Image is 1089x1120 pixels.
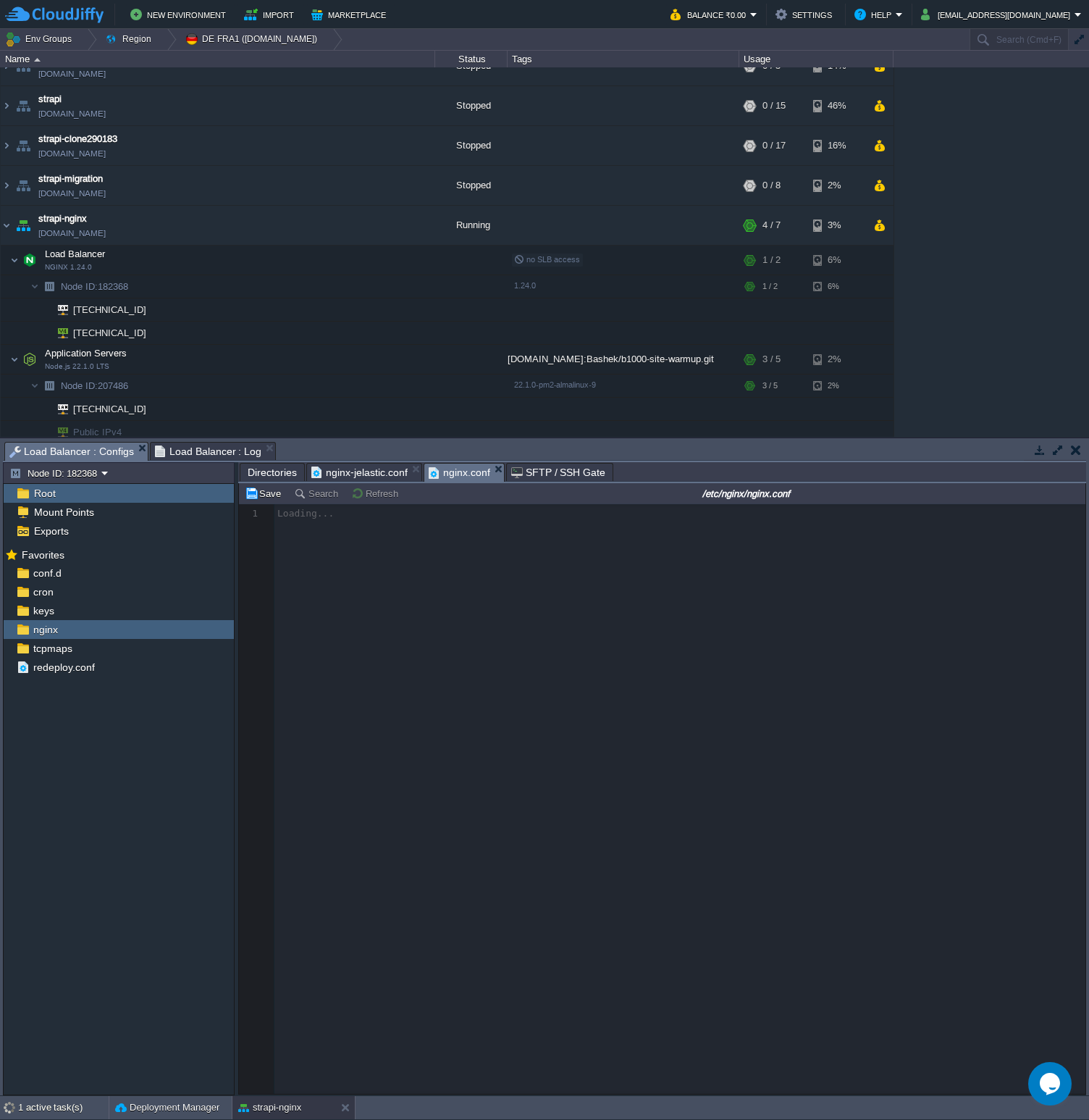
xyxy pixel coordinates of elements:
[435,127,508,166] div: Stopped
[1,167,12,206] img: AMDAwAAAACH5BAEAAAAALAAAAAABAAEAAAICRAEAOw==
[30,375,39,398] img: AMDAwAAAACH5BAEAAAAALAAAAAABAAEAAAICRAEAOw==
[105,29,156,49] button: Region
[311,464,408,481] span: nginx-jelastic.conf
[435,167,508,206] div: Stopped
[72,398,148,421] span: [TECHNICAL_ID]
[921,6,1075,23] button: [EMAIL_ADDRESS][DOMAIN_NAME]
[813,206,860,246] div: 3%
[72,328,148,339] a: [TECHNICAL_ID]
[1,87,12,126] img: AMDAwAAAACH5BAEAAAAALAAAAAABAAEAAAICRAEAOw==
[1,127,12,166] img: AMDAwAAAACH5BAEAAAAALAAAAAABAAEAAAICRAEAOw==
[424,463,505,481] li: /etc/nginx/nginx.conf
[30,567,64,580] a: conf.d
[10,346,19,375] img: AMDAwAAAACH5BAEAAAAALAAAAAABAAEAAAICRAEAOw==
[20,346,40,375] img: AMDAwAAAACH5BAEAAAAALAAAAAABAAEAAAICRAEAOw==
[514,256,580,264] span: no SLB access
[762,375,778,398] div: 3 / 5
[248,464,297,481] span: Directories
[670,6,750,23] button: Balance ₹0.00
[30,604,56,617] a: keys
[38,187,106,201] a: [DOMAIN_NAME]
[38,147,106,162] a: [DOMAIN_NAME]
[436,51,507,67] div: Status
[61,282,98,293] span: Node ID:
[10,246,19,275] img: AMDAwAAAACH5BAEAAAAALAAAAAABAAEAAAICRAEAOw==
[185,29,322,49] button: DE FRA1 ([DOMAIN_NAME])
[30,276,39,298] img: AMDAwAAAACH5BAEAAAAALAAAAAABAAEAAAICRAEAOw==
[30,623,60,636] a: nginx
[5,29,77,49] button: Env Groups
[43,348,129,359] a: Application ServersNode.js 22.1.0 LTS
[1,206,12,246] img: AMDAwAAAACH5BAEAAAAALAAAAAABAAEAAAICRAEAOw==
[39,322,48,345] img: AMDAwAAAACH5BAEAAAAALAAAAAABAAEAAAICRAEAOw==
[813,375,860,398] div: 2%
[38,93,62,107] a: strapi
[854,6,896,23] button: Help
[19,549,67,561] a: Favorites
[18,1096,109,1119] div: 1 active task(s)
[5,6,104,24] img: CloudJiffy
[435,87,508,126] div: Stopped
[38,133,117,147] a: strapi-clone290183
[740,51,893,67] div: Usage
[38,212,87,227] a: strapi-nginx
[59,281,130,293] span: 182368
[31,487,58,500] a: Root
[38,67,106,82] a: [DOMAIN_NAME]
[13,127,33,166] img: AMDAwAAAACH5BAEAAAAALAAAAAABAAEAAAICRAEAOw==
[38,227,106,241] a: [DOMAIN_NAME]
[59,380,130,393] a: Node ID:207486
[813,346,860,375] div: 2%
[20,246,40,275] img: AMDAwAAAACH5BAEAAAAALAAAAAABAAEAAAICRAEAOw==
[762,87,786,126] div: 0 / 15
[813,167,860,206] div: 2%
[1028,1062,1075,1106] iframe: chat widget
[813,87,860,126] div: 46%
[39,299,48,322] img: AMDAwAAAACH5BAEAAAAALAAAAAABAAEAAAICRAEAOw==
[813,276,860,298] div: 6%
[306,463,422,481] li: /etc/nginx/nginx-jelastic.conf
[72,427,124,438] a: Public IPv4
[435,206,508,246] div: Running
[31,506,96,519] a: Mount Points
[13,87,33,126] img: AMDAwAAAACH5BAEAAAAALAAAAAABAAEAAAICRAEAOw==
[39,375,59,398] img: AMDAwAAAACH5BAEAAAAALAAAAAABAAEAAAICRAEAOw==
[34,58,41,62] img: AMDAwAAAACH5BAEAAAAALAAAAAABAAEAAAICRAEAOw==
[43,249,107,260] a: Load BalancerNGINX 1.24.0
[762,246,781,275] div: 1 / 2
[762,276,778,298] div: 1 / 2
[72,422,124,444] span: Public IPv4
[9,443,134,461] span: Load Balancer : Configs
[48,398,68,421] img: AMDAwAAAACH5BAEAAAAALAAAAAABAAEAAAICRAEAOw==
[508,346,739,375] div: [DOMAIN_NAME]:Bashek/b1000-site-warmup.git
[72,305,148,316] a: [TECHNICAL_ID]
[31,525,71,538] a: Exports
[514,282,536,291] span: 1.24.0
[429,464,490,482] span: nginx.conf
[9,467,101,480] button: Node ID: 182368
[30,585,56,598] a: cron
[762,167,781,206] div: 0 / 8
[38,172,103,187] a: strapi-migration
[762,346,781,375] div: 3 / 5
[1,51,434,67] div: Name
[508,51,739,67] div: Tags
[514,381,596,390] span: 22.1.0-pm2-almalinux-9
[43,248,107,261] span: Load Balancer
[48,422,68,444] img: AMDAwAAAACH5BAEAAAAALAAAAAABAAEAAAICRAEAOw==
[72,322,148,345] span: [TECHNICAL_ID]
[511,464,606,481] span: SFTP / SSH Gate
[30,661,97,674] a: redeploy.conf
[48,299,68,322] img: AMDAwAAAACH5BAEAAAAALAAAAAABAAEAAAICRAEAOw==
[30,642,75,655] span: tcpmaps
[39,276,59,298] img: AMDAwAAAACH5BAEAAAAALAAAAAABAAEAAAICRAEAOw==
